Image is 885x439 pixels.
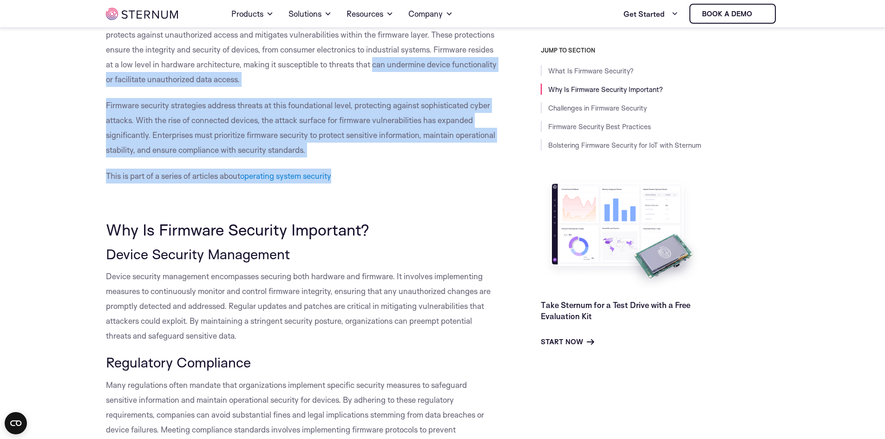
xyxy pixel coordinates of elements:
[548,104,647,112] a: Challenges in Firmware Security
[689,4,776,24] a: Book a demo
[106,15,497,84] span: Firmware security involves safeguarding the code embedded in hardware devices that enable operati...
[548,122,651,131] a: Firmware Security Best Practices
[106,171,240,181] span: This is part of a series of articles about
[288,1,332,27] a: Solutions
[106,8,178,20] img: sternum iot
[106,220,369,239] span: Why Is Firmware Security Important?
[541,300,690,321] a: Take Sternum for a Test Drive with a Free Evaluation Kit
[5,412,27,434] button: Open CMP widget
[548,85,663,94] a: Why Is Firmware Security Important?
[347,1,393,27] a: Resources
[240,171,331,181] a: operating system security
[541,336,594,347] a: Start Now
[231,1,274,27] a: Products
[106,354,251,371] span: Regulatory Compliance
[106,245,290,262] span: Device Security Management
[541,46,780,54] h3: JUMP TO SECTION
[548,66,634,75] a: What Is Firmware Security?
[623,5,678,23] a: Get Started
[541,177,703,292] img: Take Sternum for a Test Drive with a Free Evaluation Kit
[548,141,701,150] a: Bolstering Firmware Security for IoT with Sternum
[106,100,495,155] span: Firmware security strategies address threats at this foundational level, protecting against sophi...
[106,271,491,341] span: Device security management encompasses securing both hardware and firmware. It involves implement...
[756,10,763,18] img: sternum iot
[408,1,453,27] a: Company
